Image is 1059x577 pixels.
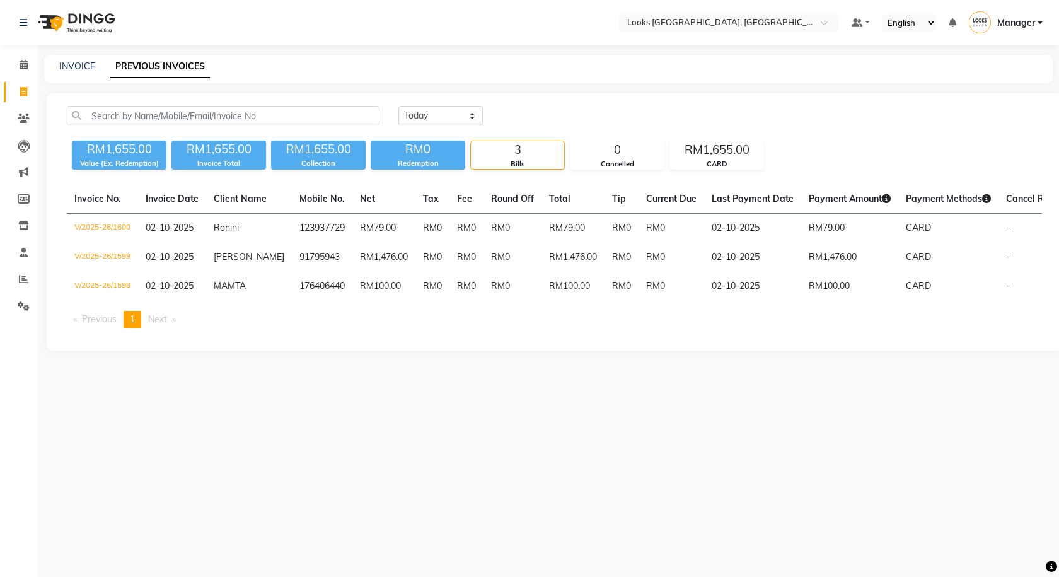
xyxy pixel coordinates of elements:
[415,243,449,272] td: RM0
[809,193,891,204] span: Payment Amount
[146,222,194,233] span: 02-10-2025
[801,272,898,301] td: RM100.00
[67,106,379,125] input: Search by Name/Mobile/Email/Invoice No
[704,243,801,272] td: 02-10-2025
[801,243,898,272] td: RM1,476.00
[423,193,439,204] span: Tax
[969,11,991,33] img: Manager
[72,158,166,169] div: Value (Ex. Redemption)
[371,141,465,158] div: RM0
[110,55,210,78] a: PREVIOUS INVOICES
[72,141,166,158] div: RM1,655.00
[67,311,1042,328] nav: Pagination
[146,251,194,262] span: 02-10-2025
[67,243,138,272] td: V/2025-26/1599
[292,272,352,301] td: 176406440
[639,243,704,272] td: RM0
[214,280,246,291] span: MAMTA
[483,243,541,272] td: RM0
[214,222,239,233] span: Rohini
[292,243,352,272] td: 91795943
[171,141,266,158] div: RM1,655.00
[801,214,898,243] td: RM79.00
[352,214,415,243] td: RM79.00
[605,272,639,301] td: RM0
[32,5,119,40] img: logo
[483,272,541,301] td: RM0
[146,280,194,291] span: 02-10-2025
[906,280,931,291] span: CARD
[171,158,266,169] div: Invoice Total
[483,214,541,243] td: RM0
[67,272,138,301] td: V/2025-26/1598
[299,193,345,204] span: Mobile No.
[146,193,199,204] span: Invoice Date
[214,251,284,262] span: [PERSON_NAME]
[82,313,117,325] span: Previous
[214,193,267,204] span: Client Name
[549,193,570,204] span: Total
[491,193,534,204] span: Round Off
[360,193,375,204] span: Net
[67,214,138,243] td: V/2025-26/1600
[605,243,639,272] td: RM0
[541,214,605,243] td: RM79.00
[352,243,415,272] td: RM1,476.00
[639,214,704,243] td: RM0
[570,159,664,170] div: Cancelled
[612,193,626,204] span: Tip
[371,158,465,169] div: Redemption
[646,193,697,204] span: Current Due
[415,272,449,301] td: RM0
[415,214,449,243] td: RM0
[670,141,763,159] div: RM1,655.00
[471,141,564,159] div: 3
[1006,251,1010,262] span: -
[271,141,366,158] div: RM1,655.00
[704,214,801,243] td: 02-10-2025
[1006,280,1010,291] span: -
[449,272,483,301] td: RM0
[570,141,664,159] div: 0
[457,193,472,204] span: Fee
[271,158,366,169] div: Collection
[292,214,352,243] td: 123937729
[130,313,135,325] span: 1
[449,214,483,243] td: RM0
[712,193,794,204] span: Last Payment Date
[449,243,483,272] td: RM0
[1006,222,1010,233] span: -
[541,243,605,272] td: RM1,476.00
[906,222,931,233] span: CARD
[471,159,564,170] div: Bills
[997,16,1035,30] span: Manager
[59,61,95,72] a: INVOICE
[906,251,931,262] span: CARD
[704,272,801,301] td: 02-10-2025
[906,193,991,204] span: Payment Methods
[639,272,704,301] td: RM0
[74,193,121,204] span: Invoice No.
[605,214,639,243] td: RM0
[670,159,763,170] div: CARD
[148,313,167,325] span: Next
[352,272,415,301] td: RM100.00
[541,272,605,301] td: RM100.00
